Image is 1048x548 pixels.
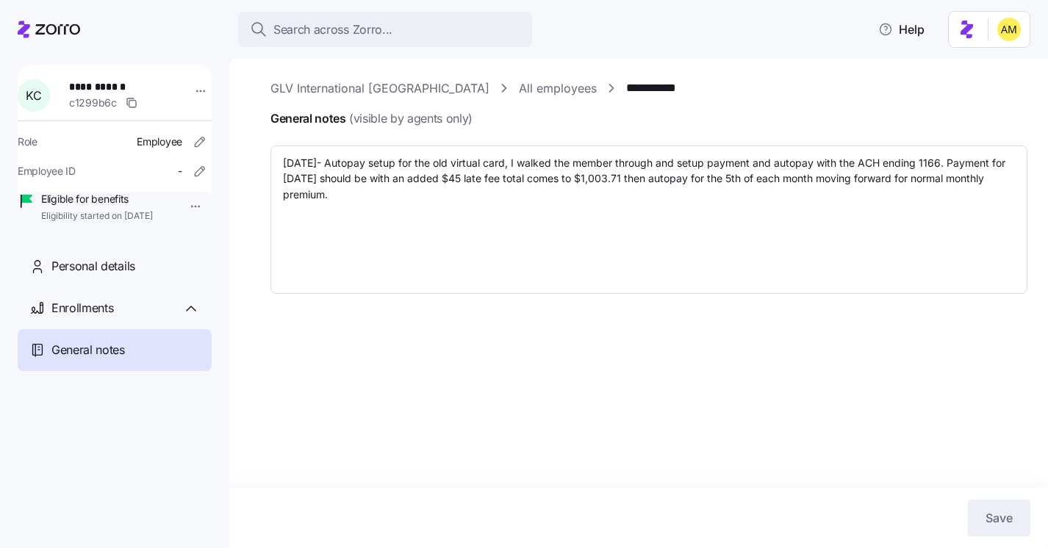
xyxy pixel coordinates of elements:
span: Employee ID [18,164,76,179]
span: Role [18,134,37,149]
span: General notes [270,109,473,128]
a: All employees [519,79,597,98]
span: c1299b6c [69,95,117,110]
img: dfaaf2f2725e97d5ef9e82b99e83f4d7 [997,18,1021,41]
span: K C [26,90,41,101]
span: Help [878,21,925,38]
button: Search across Zorro... [238,12,532,47]
span: Eligibility started on [DATE] [41,210,153,223]
button: Help [866,15,936,44]
span: Eligible for benefits [41,192,153,206]
span: Save [986,509,1013,527]
button: Save [968,500,1030,536]
span: - [178,164,182,179]
span: Search across Zorro... [273,21,392,39]
span: Enrollments [51,299,113,317]
a: GLV International [GEOGRAPHIC_DATA] [270,79,489,98]
span: (visible by agents only) [349,109,473,128]
span: Personal details [51,257,135,275]
span: General notes [51,341,125,359]
span: Employee [137,134,182,149]
textarea: [DATE]- Autopay setup for the old virtual card, I walked the member through and setup payment and... [270,145,1027,294]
